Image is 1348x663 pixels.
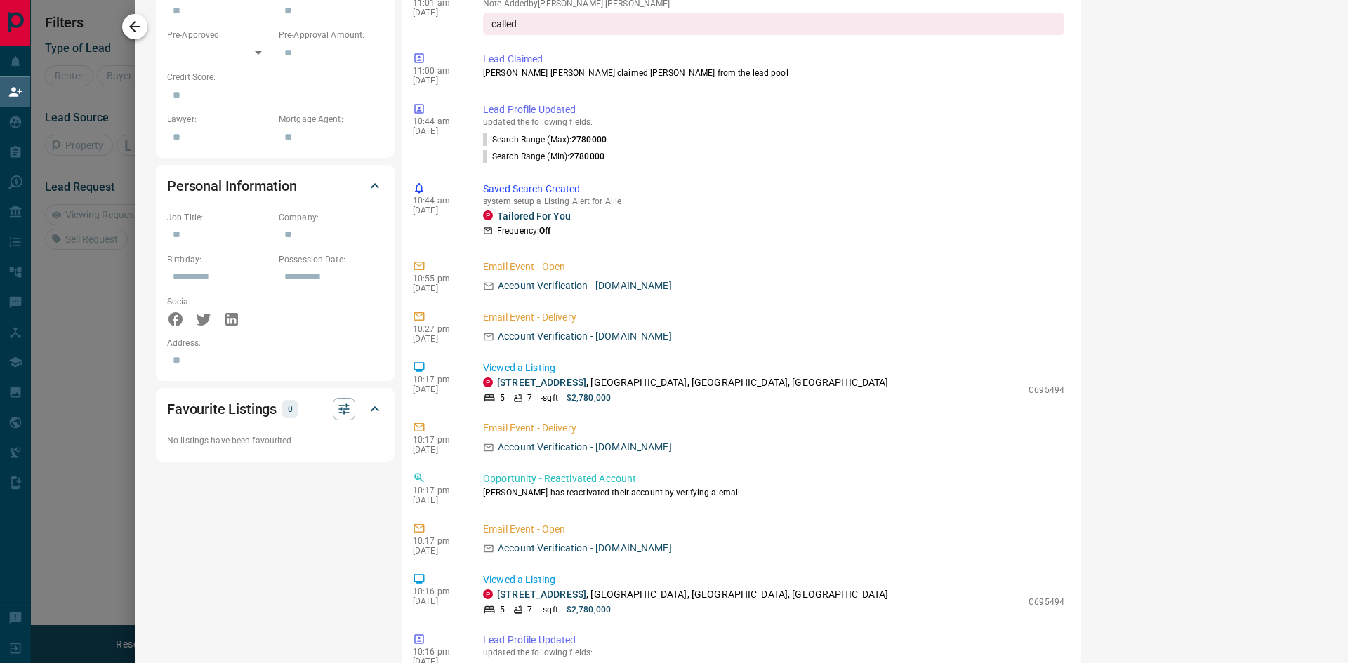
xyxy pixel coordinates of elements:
p: system setup a Listing Alert for Allie [483,196,1064,206]
p: Company: [279,211,383,224]
p: C695494 [1029,596,1064,608]
p: Account Verification - [DOMAIN_NAME] [498,541,672,556]
p: Email Event - Open [483,260,1064,274]
p: 10:17 pm [413,435,462,445]
p: Job Title: [167,211,272,224]
p: $2,780,000 [567,391,611,404]
p: Possession Date: [279,253,383,266]
p: Address: [167,337,383,349]
p: 10:17 pm [413,375,462,384]
p: 10:17 pm [413,536,462,546]
p: - sqft [541,603,558,616]
p: Viewed a Listing [483,572,1064,587]
p: Frequency: [497,225,550,237]
p: Lead Claimed [483,52,1064,67]
h2: Personal Information [167,175,297,197]
p: Mortgage Agent: [279,113,383,126]
p: [DATE] [413,445,462,455]
p: Social: [167,295,272,308]
p: Email Event - Open [483,522,1064,537]
span: 2780000 [571,135,607,145]
p: [DATE] [413,546,462,556]
strong: Off [539,226,550,236]
p: 7 [527,391,532,404]
p: [PERSON_NAME] has reactivated their account by verifying a email [483,486,1064,499]
p: Lead Profile Updated [483,102,1064,117]
p: Pre-Approved: [167,29,272,41]
p: updated the following fields: [483,648,1064,657]
p: [DATE] [413,126,462,136]
p: 11:00 am [413,66,462,76]
p: updated the following fields: [483,117,1064,127]
p: [DATE] [413,596,462,606]
p: [DATE] [413,384,462,394]
div: Personal Information [167,169,383,203]
p: 10:17 pm [413,485,462,495]
p: 10:27 pm [413,324,462,334]
p: [DATE] [413,76,462,86]
p: [DATE] [413,206,462,215]
a: Tailored For You [497,210,571,222]
p: 5 [500,603,505,616]
p: Lead Profile Updated [483,633,1064,648]
p: Viewed a Listing [483,361,1064,375]
p: 10:55 pm [413,274,462,283]
p: 7 [527,603,532,616]
p: [DATE] [413,495,462,505]
a: [STREET_ADDRESS] [497,377,586,388]
span: 2780000 [569,152,604,161]
p: Email Event - Delivery [483,310,1064,325]
p: , [GEOGRAPHIC_DATA], [GEOGRAPHIC_DATA], [GEOGRAPHIC_DATA] [497,375,889,390]
p: 0 [286,401,293,417]
p: 10:44 am [413,196,462,206]
div: property.ca [483,589,493,599]
p: Search Range (Min) : [483,150,604,163]
p: Account Verification - [DOMAIN_NAME] [498,279,672,293]
p: Account Verification - [DOMAIN_NAME] [498,440,672,455]
p: Saved Search Created [483,182,1064,196]
p: C695494 [1029,384,1064,396]
p: Credit Score: [167,71,383,83]
p: Search Range (Max) : [483,133,607,146]
p: - sqft [541,391,558,404]
p: Lawyer: [167,113,272,126]
p: Pre-Approval Amount: [279,29,383,41]
p: , [GEOGRAPHIC_DATA], [GEOGRAPHIC_DATA], [GEOGRAPHIC_DATA] [497,587,889,602]
p: Email Event - Delivery [483,421,1064,436]
p: [DATE] [413,283,462,293]
p: 10:44 am [413,116,462,126]
div: property.ca [483,210,493,220]
p: Opportunity - Reactivated Account [483,471,1064,486]
div: called [483,13,1064,35]
div: Favourite Listings0 [167,392,383,426]
p: $2,780,000 [567,603,611,616]
p: No listings have been favourited [167,434,383,447]
div: property.ca [483,377,493,387]
p: [DATE] [413,334,462,344]
p: 10:16 pm [413,647,462,657]
p: [PERSON_NAME] [PERSON_NAME] claimed [PERSON_NAME] from the lead pool [483,67,1064,79]
a: [STREET_ADDRESS] [497,589,586,600]
p: 5 [500,391,505,404]
p: [DATE] [413,8,462,18]
p: Birthday: [167,253,272,266]
p: Account Verification - [DOMAIN_NAME] [498,329,672,344]
h2: Favourite Listings [167,398,277,420]
p: 10:16 pm [413,587,462,596]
